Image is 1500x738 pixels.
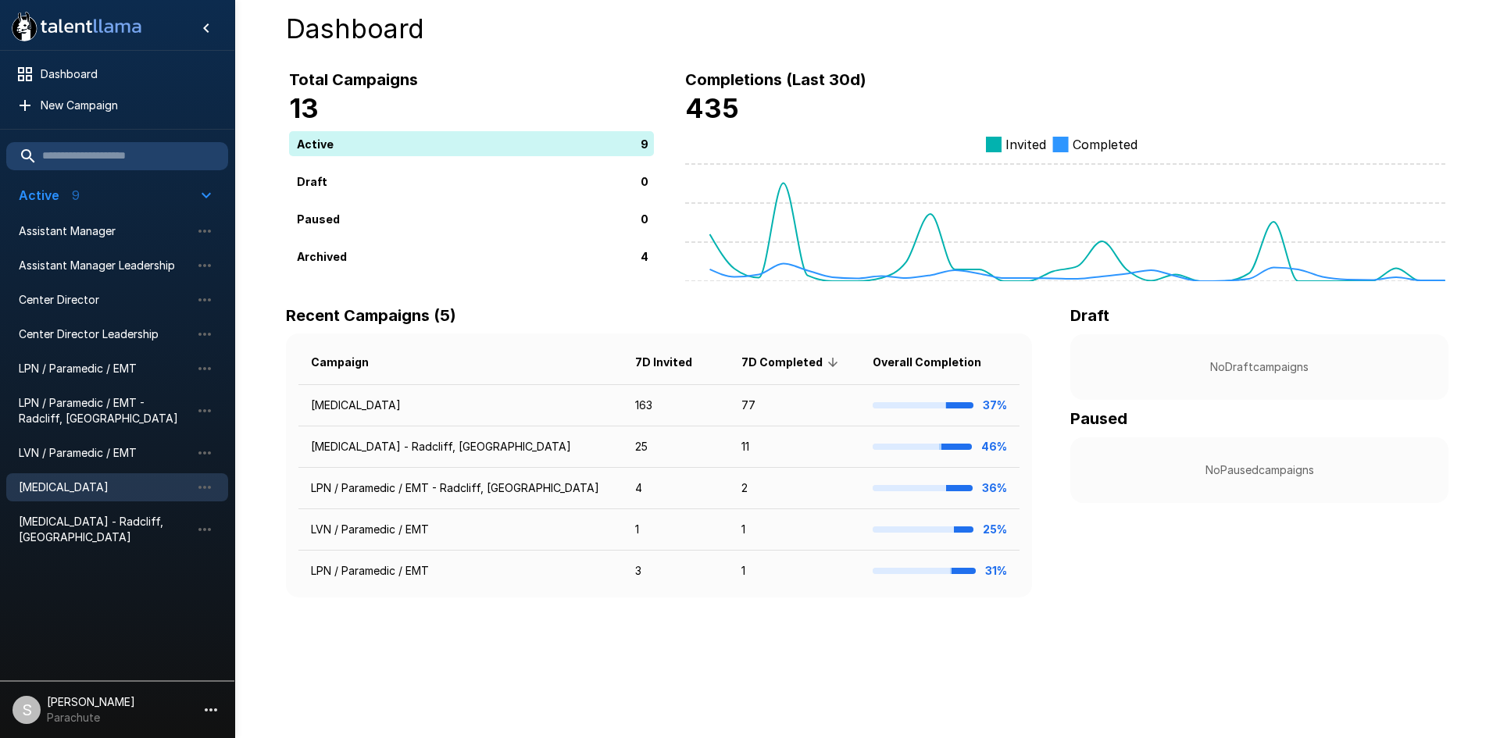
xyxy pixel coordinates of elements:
td: [MEDICAL_DATA] [298,385,623,426]
td: LPN / Paramedic / EMT [298,551,623,592]
td: 2 [729,468,860,509]
p: 0 [641,210,648,226]
td: 1 [729,509,860,551]
b: 435 [685,92,739,124]
td: 1 [623,509,729,551]
td: 1 [729,551,860,592]
td: LPN / Paramedic / EMT - Radcliff, [GEOGRAPHIC_DATA] [298,468,623,509]
p: 0 [641,173,648,189]
span: Overall Completion [873,353,1002,372]
td: 11 [729,426,860,468]
td: 77 [729,385,860,426]
p: 4 [641,248,648,264]
b: Draft [1070,306,1109,325]
b: Completions (Last 30d) [685,70,866,89]
h4: Dashboard [286,12,1448,45]
b: 46% [981,440,1007,453]
b: Total Campaigns [289,70,418,89]
td: [MEDICAL_DATA] - Radcliff, [GEOGRAPHIC_DATA] [298,426,623,468]
p: 9 [641,135,648,152]
td: 163 [623,385,729,426]
p: No Paused campaigns [1095,462,1423,478]
b: 25% [983,522,1007,536]
td: 4 [623,468,729,509]
td: LVN / Paramedic / EMT [298,509,623,551]
span: 7D Completed [741,353,843,372]
b: 13 [289,92,319,124]
p: No Draft campaigns [1095,359,1423,375]
span: Campaign [311,353,389,372]
b: Recent Campaigns (5) [286,306,456,325]
b: 36% [982,481,1007,494]
b: 37% [983,398,1007,412]
td: 25 [623,426,729,468]
b: 31% [985,564,1007,577]
span: 7D Invited [635,353,712,372]
b: Paused [1070,409,1127,428]
td: 3 [623,551,729,592]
